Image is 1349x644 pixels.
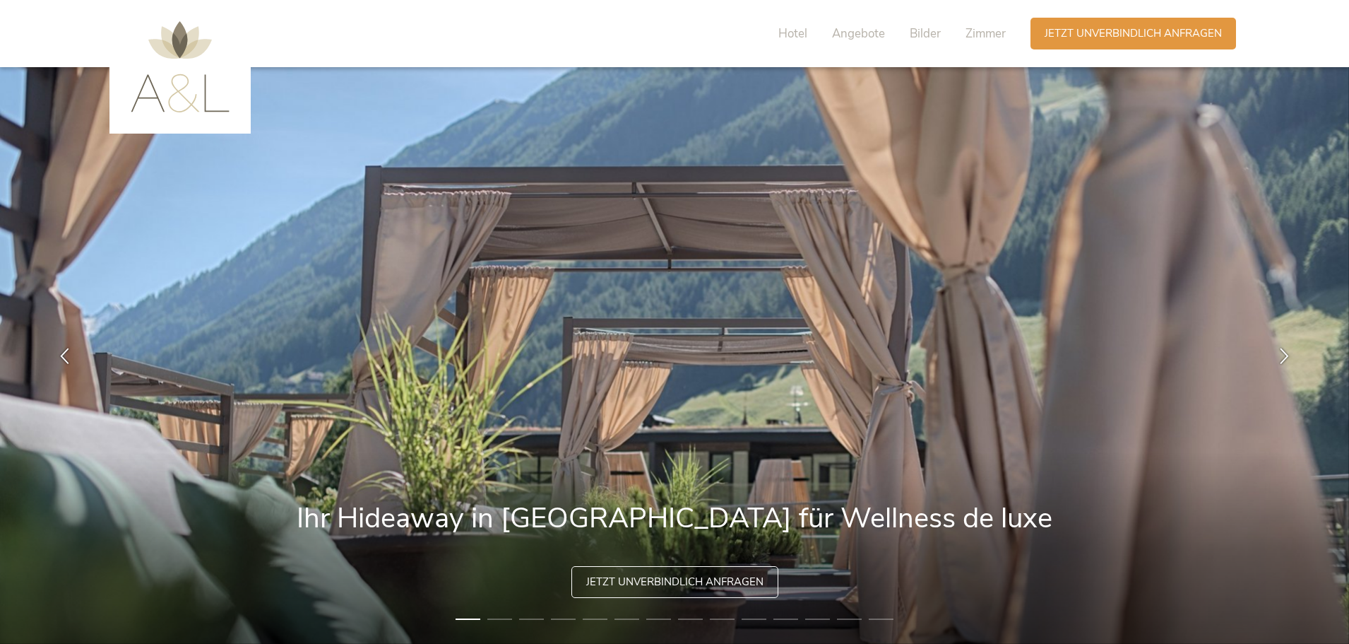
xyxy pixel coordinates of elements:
[965,25,1006,42] span: Zimmer
[832,25,885,42] span: Angebote
[131,21,230,112] img: AMONTI & LUNARIS Wellnessresort
[586,575,763,590] span: Jetzt unverbindlich anfragen
[778,25,807,42] span: Hotel
[1045,26,1222,41] span: Jetzt unverbindlich anfragen
[910,25,941,42] span: Bilder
